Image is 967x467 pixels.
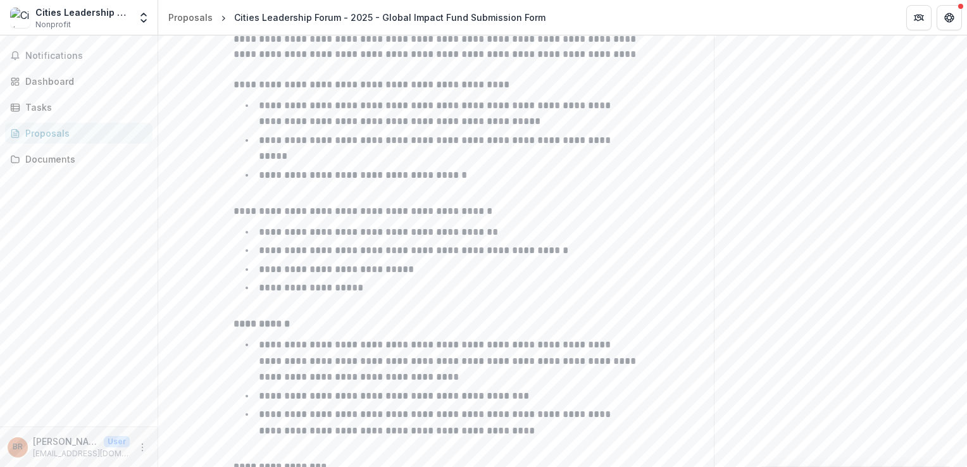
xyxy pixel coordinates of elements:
[104,436,130,447] p: User
[25,127,142,140] div: Proposals
[163,8,218,27] a: Proposals
[5,123,153,144] a: Proposals
[163,8,551,27] nav: breadcrumb
[35,6,130,19] div: Cities Leadership Forum
[10,8,30,28] img: Cities Leadership Forum
[168,11,213,24] div: Proposals
[937,5,962,30] button: Get Help
[13,443,23,451] div: BRUCE ROBERTSON BRUCE ROBERTSON
[25,75,142,88] div: Dashboard
[5,71,153,92] a: Dashboard
[135,440,150,455] button: More
[35,19,71,30] span: Nonprofit
[906,5,932,30] button: Partners
[234,11,546,24] div: Cities Leadership Forum - 2025 - Global Impact Fund Submission Form
[5,97,153,118] a: Tasks
[25,153,142,166] div: Documents
[33,435,99,448] p: [PERSON_NAME] [PERSON_NAME]
[25,51,147,61] span: Notifications
[25,101,142,114] div: Tasks
[135,5,153,30] button: Open entity switcher
[5,149,153,170] a: Documents
[33,448,130,459] p: [EMAIL_ADDRESS][DOMAIN_NAME]
[5,46,153,66] button: Notifications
